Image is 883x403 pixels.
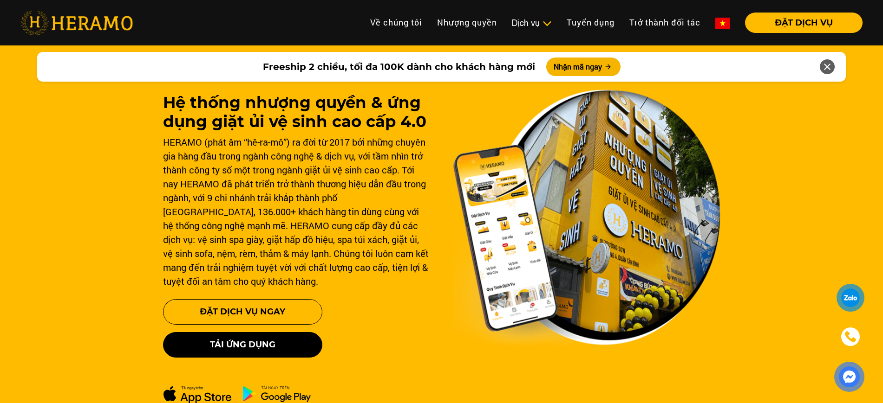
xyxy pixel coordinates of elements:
[745,13,863,33] button: ĐẶT DỊCH VỤ
[163,299,322,325] button: Đặt Dịch Vụ Ngay
[242,385,311,402] img: ch-dowload
[163,93,431,131] h1: Hệ thống nhượng quyền & ứng dụng giặt ủi vệ sinh cao cấp 4.0
[263,60,535,74] span: Freeship 2 chiều, tối đa 100K dành cho khách hàng mới
[163,332,322,358] button: Tải ứng dụng
[542,19,552,28] img: subToggleIcon
[837,323,864,350] a: phone-icon
[622,13,708,32] a: Trở thành đối tác
[20,11,133,35] img: heramo-logo.png
[845,331,856,342] img: phone-icon
[363,13,430,32] a: Về chúng tôi
[163,135,431,288] div: HERAMO (phát âm “hê-ra-mô”) ra đời từ 2017 bởi những chuyên gia hàng đầu trong ngành công nghệ & ...
[453,90,720,345] img: banner
[546,58,621,76] button: Nhận mã ngay
[559,13,622,32] a: Tuyển dụng
[430,13,504,32] a: Nhượng quyền
[512,17,552,29] div: Dịch vụ
[738,19,863,27] a: ĐẶT DỊCH VỤ
[715,18,730,29] img: vn-flag.png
